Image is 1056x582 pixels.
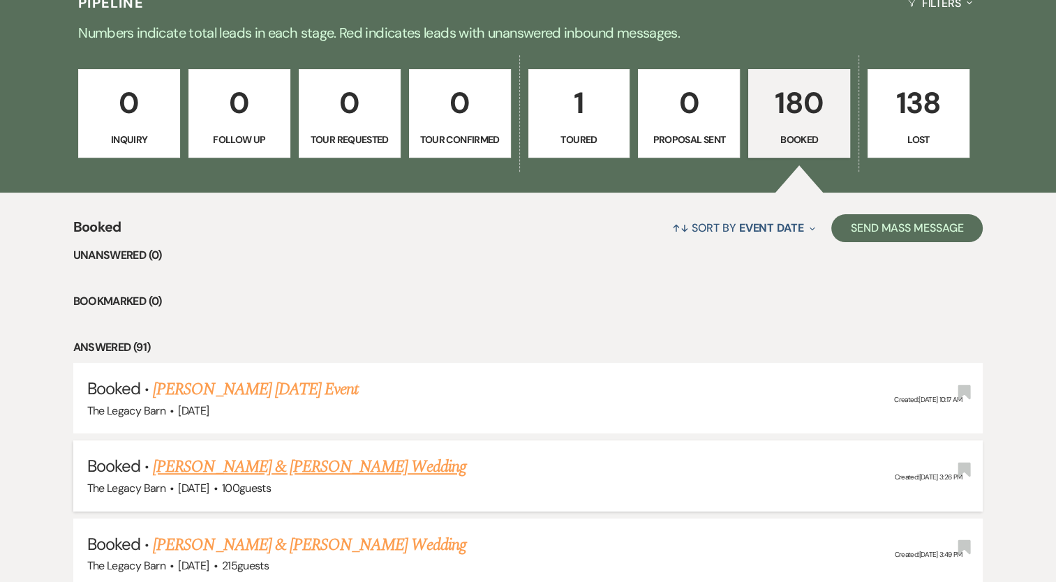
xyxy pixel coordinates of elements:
[894,550,962,559] span: Created: [DATE] 3:49 PM
[537,132,621,147] p: Toured
[638,69,740,158] a: 0Proposal Sent
[178,481,209,495] span: [DATE]
[153,454,466,479] a: [PERSON_NAME] & [PERSON_NAME] Wedding
[757,80,841,126] p: 180
[409,69,511,158] a: 0Tour Confirmed
[222,481,271,495] span: 100 guests
[87,455,140,477] span: Booked
[178,403,209,418] span: [DATE]
[418,80,502,126] p: 0
[73,216,121,246] span: Booked
[647,132,731,147] p: Proposal Sent
[87,132,171,147] p: Inquiry
[308,80,392,126] p: 0
[757,132,841,147] p: Booked
[73,246,983,264] li: Unanswered (0)
[73,338,983,357] li: Answered (91)
[831,214,983,242] button: Send Mass Message
[198,132,281,147] p: Follow Up
[877,80,960,126] p: 138
[537,80,621,126] p: 1
[894,472,962,482] span: Created: [DATE] 3:26 PM
[528,69,630,158] a: 1Toured
[308,132,392,147] p: Tour Requested
[739,221,804,235] span: Event Date
[188,69,290,158] a: 0Follow Up
[26,22,1031,44] p: Numbers indicate total leads in each stage. Red indicates leads with unanswered inbound messages.
[153,377,358,402] a: [PERSON_NAME] [DATE] Event
[87,558,165,573] span: The Legacy Barn
[87,80,171,126] p: 0
[894,395,962,404] span: Created: [DATE] 10:17 AM
[672,221,689,235] span: ↑↓
[647,80,731,126] p: 0
[178,558,209,573] span: [DATE]
[418,132,502,147] p: Tour Confirmed
[748,69,850,158] a: 180Booked
[667,209,820,246] button: Sort By Event Date
[87,403,165,418] span: The Legacy Barn
[299,69,401,158] a: 0Tour Requested
[198,80,281,126] p: 0
[877,132,960,147] p: Lost
[222,558,269,573] span: 215 guests
[87,378,140,399] span: Booked
[87,481,165,495] span: The Legacy Barn
[78,69,180,158] a: 0Inquiry
[868,69,969,158] a: 138Lost
[153,532,466,558] a: [PERSON_NAME] & [PERSON_NAME] Wedding
[87,533,140,555] span: Booked
[73,292,983,311] li: Bookmarked (0)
